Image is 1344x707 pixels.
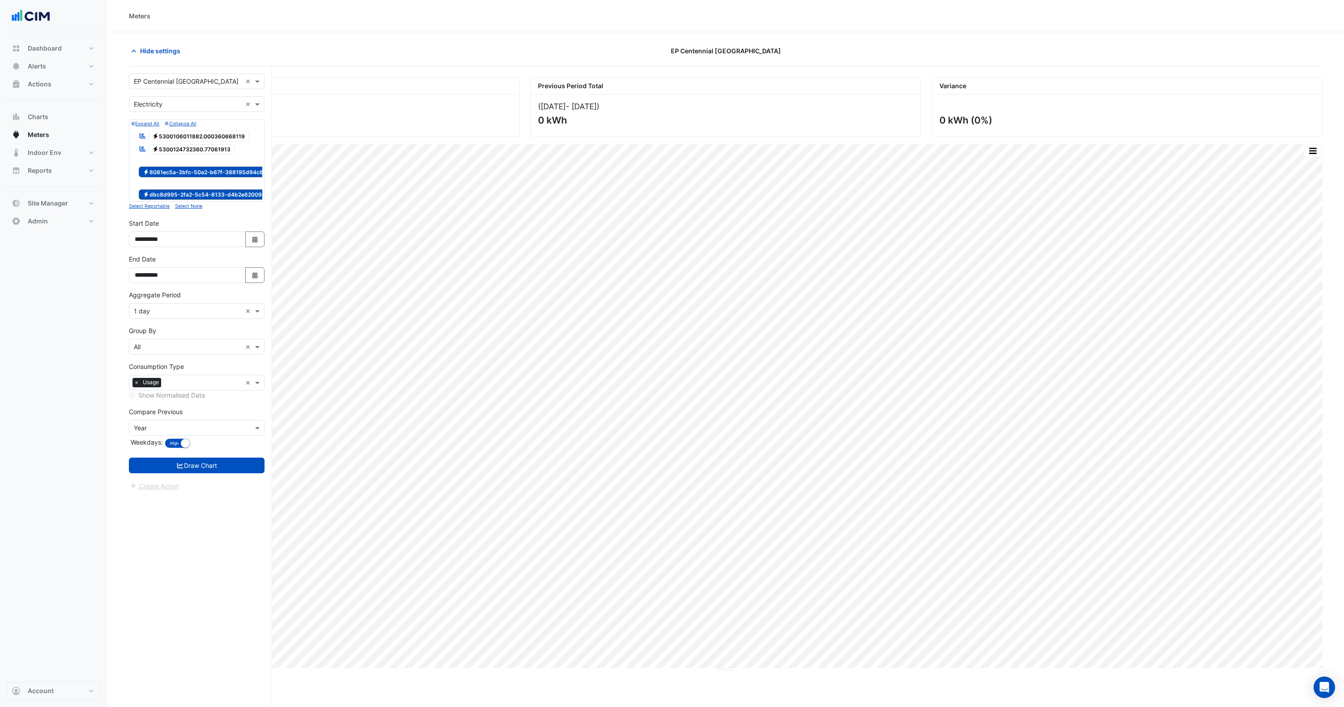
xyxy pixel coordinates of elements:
[7,212,100,230] button: Admin
[165,120,196,128] button: Collapse All
[28,217,48,226] span: Admin
[129,390,265,400] div: Selected meters/streams do not support normalisation
[28,199,68,208] span: Site Manager
[12,62,21,71] app-icon: Alerts
[7,108,100,126] button: Charts
[131,120,159,128] button: Expand All
[149,144,235,155] span: 5300124732360.77061913
[152,133,159,139] fa-icon: Electricity
[12,80,21,89] app-icon: Actions
[139,145,147,153] fa-icon: Reportable
[129,437,163,447] label: Weekdays:
[139,132,147,139] fa-icon: Reportable
[12,148,21,157] app-icon: Indoor Env
[175,202,202,210] button: Select None
[129,43,186,59] button: Hide settings
[12,112,21,121] app-icon: Charts
[143,168,149,175] fa-icon: Electricity
[12,199,21,208] app-icon: Site Manager
[12,217,21,226] app-icon: Admin
[129,202,170,210] button: Select Reportable
[28,44,62,53] span: Dashboard
[139,167,271,177] span: 8081ec5a-3bfc-50a2-b67f-388195d94c6d
[1304,145,1322,156] button: More Options
[7,39,100,57] button: Dashboard
[129,290,181,300] label: Aggregate Period
[28,686,54,695] span: Account
[12,130,21,139] app-icon: Meters
[245,342,253,351] span: Clear
[28,166,52,175] span: Reports
[245,378,253,387] span: Clear
[566,102,597,111] span: - [DATE]
[671,46,781,56] span: EP Centennial [GEOGRAPHIC_DATA]
[12,44,21,53] app-icon: Dashboard
[932,77,1322,94] div: Variance
[28,130,49,139] span: Meters
[132,378,141,387] span: ×
[245,99,253,109] span: Clear
[129,362,184,371] label: Consumption Type
[531,77,921,94] div: Previous Period Total
[251,236,259,243] fa-icon: Select Date
[152,146,159,153] fa-icon: Electricity
[12,166,21,175] app-icon: Reports
[538,102,913,111] div: ([DATE] )
[129,203,170,209] small: Select Reportable
[138,390,205,400] label: Show Normalised Data
[7,162,100,180] button: Reports
[175,203,202,209] small: Select None
[139,189,273,200] span: dbc8d995-2fa2-5c54-8133-d4b2e620094d
[129,407,183,416] label: Compare Previous
[7,126,100,144] button: Meters
[11,7,51,25] img: Company Logo
[131,121,159,127] small: Expand All
[141,378,161,387] span: Usage
[129,481,179,489] app-escalated-ticket-create-button: Please draw the charts first
[939,115,1313,126] div: 0 kWh (0%)
[143,191,149,198] fa-icon: Electricity
[538,115,912,126] div: 0 kWh
[28,112,48,121] span: Charts
[129,219,159,228] label: Start Date
[129,11,150,21] div: Meters
[140,46,180,56] span: Hide settings
[137,102,512,111] div: ([DATE] )
[7,194,100,212] button: Site Manager
[129,458,265,473] button: Draw Chart
[1314,677,1335,698] div: Open Intercom Messenger
[129,326,156,335] label: Group By
[28,148,61,157] span: Indoor Env
[129,77,519,94] div: Current Period Total
[129,254,156,264] label: End Date
[28,62,46,71] span: Alerts
[245,77,253,86] span: Clear
[28,80,51,89] span: Actions
[149,131,249,141] span: 5300106011882.000360668119
[165,121,196,127] small: Collapse All
[7,75,100,93] button: Actions
[137,115,510,126] div: 0 kWh
[7,144,100,162] button: Indoor Env
[7,57,100,75] button: Alerts
[251,271,259,279] fa-icon: Select Date
[245,306,253,316] span: Clear
[7,682,100,700] button: Account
